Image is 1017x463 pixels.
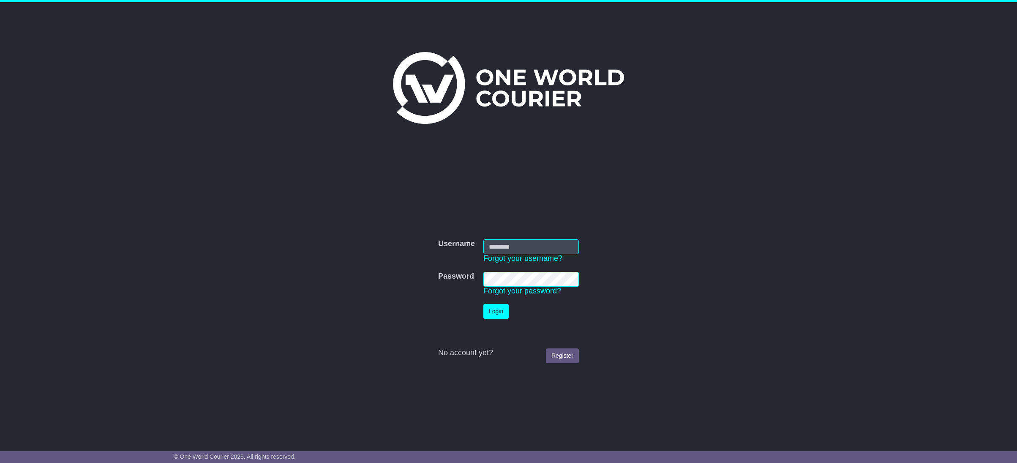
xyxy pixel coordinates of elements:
[174,453,296,460] span: © One World Courier 2025. All rights reserved.
[483,304,509,319] button: Login
[438,272,474,281] label: Password
[483,254,562,263] a: Forgot your username?
[393,52,624,124] img: One World
[483,287,561,295] a: Forgot your password?
[546,348,579,363] a: Register
[438,348,579,358] div: No account yet?
[438,239,475,249] label: Username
